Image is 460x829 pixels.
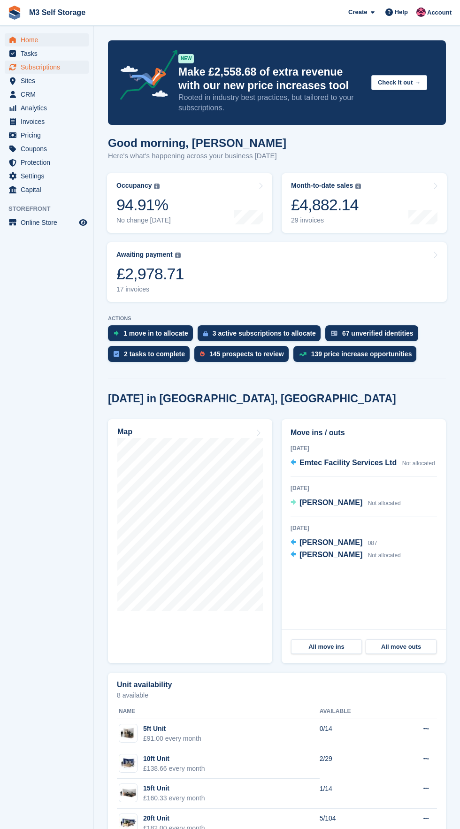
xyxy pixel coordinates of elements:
div: Occupancy [116,182,152,190]
div: 2 tasks to complete [124,350,185,358]
div: 15ft Unit [143,783,205,793]
span: Coupons [21,142,77,155]
a: 2 tasks to complete [108,346,194,367]
span: Settings [21,169,77,183]
a: menu [5,33,89,46]
a: menu [5,216,89,229]
span: [PERSON_NAME] [299,499,362,507]
h1: Good morning, [PERSON_NAME] [108,137,286,149]
span: Help [395,8,408,17]
div: £2,978.71 [116,264,184,284]
img: 10-ft-container.jpg [119,756,137,770]
a: M3 Self Storage [25,5,89,20]
a: Occupancy 94.91% No change [DATE] [107,173,272,233]
div: 3 active subscriptions to allocate [213,330,316,337]
div: £4,882.14 [291,195,361,215]
div: 1 move in to allocate [123,330,188,337]
td: 1/14 [320,779,392,809]
a: menu [5,47,89,60]
p: 8 available [117,692,437,699]
a: All move ins [291,639,362,654]
span: Not allocated [368,552,401,559]
div: NEW [178,54,194,63]
div: £138.66 every month [143,764,205,774]
h2: Map [117,428,132,436]
span: Storefront [8,204,93,214]
a: menu [5,61,89,74]
span: CRM [21,88,77,101]
img: verify_identity-adf6edd0f0f0b5bbfe63781bf79b02c33cf7c696d77639b501bdc392416b5a36.svg [331,330,337,336]
p: Rooted in industry best practices, but tailored to your subscriptions. [178,92,364,113]
th: Available [320,704,392,719]
a: 67 unverified identities [325,325,423,346]
span: Not allocated [402,460,435,467]
div: [DATE] [291,524,437,532]
h2: Move ins / outs [291,427,437,438]
div: 17 invoices [116,285,184,293]
span: Emtec Facility Services Ltd [299,459,397,467]
a: 145 prospects to review [194,346,293,367]
div: £91.00 every month [143,734,201,744]
span: Not allocated [368,500,401,507]
span: 087 [368,540,377,546]
button: Check it out → [371,75,427,91]
a: menu [5,169,89,183]
span: Analytics [21,101,77,115]
img: task-75834270c22a3079a89374b754ae025e5fb1db73e45f91037f5363f120a921f8.svg [114,351,119,357]
a: 3 active subscriptions to allocate [198,325,325,346]
a: menu [5,142,89,155]
a: All move outs [366,639,437,654]
div: Awaiting payment [116,251,173,259]
p: Make £2,558.68 of extra revenue with our new price increases tool [178,65,364,92]
a: menu [5,101,89,115]
a: menu [5,115,89,128]
span: Capital [21,183,77,196]
img: 32-sqft-unit.jpg [119,727,137,740]
span: Create [348,8,367,17]
td: 0/14 [320,719,392,749]
a: 1 move in to allocate [108,325,198,346]
img: price-adjustments-announcement-icon-8257ccfd72463d97f412b2fc003d46551f7dbcb40ab6d574587a9cd5c0d94... [112,50,178,103]
div: 5ft Unit [143,724,201,734]
div: £160.33 every month [143,793,205,803]
div: [DATE] [291,484,437,492]
a: Map [108,419,272,663]
img: Nick Jones [416,8,426,17]
a: menu [5,156,89,169]
span: Protection [21,156,77,169]
img: icon-info-grey-7440780725fd019a000dd9b08b2336e03edf1995a4989e88bcd33f0948082b44.svg [154,184,160,189]
span: Subscriptions [21,61,77,74]
div: 67 unverified identities [342,330,414,337]
a: menu [5,88,89,101]
a: 139 price increase opportunities [293,346,422,367]
span: Tasks [21,47,77,60]
div: 20ft Unit [143,814,205,823]
img: active_subscription_to_allocate_icon-d502201f5373d7db506a760aba3b589e785aa758c864c3986d89f69b8ff3... [203,330,208,337]
img: icon-info-grey-7440780725fd019a000dd9b08b2336e03edf1995a4989e88bcd33f0948082b44.svg [175,253,181,258]
a: [PERSON_NAME] Not allocated [291,497,401,509]
a: Month-to-date sales £4,882.14 29 invoices [282,173,447,233]
div: 10ft Unit [143,754,205,764]
img: prospect-51fa495bee0391a8d652442698ab0144808aea92771e9ea1ae160a38d050c398.svg [200,351,205,357]
span: Home [21,33,77,46]
div: Month-to-date sales [291,182,353,190]
a: menu [5,74,89,87]
span: Pricing [21,129,77,142]
td: 2/29 [320,749,392,779]
p: Here's what's happening across your business [DATE] [108,151,286,161]
span: Invoices [21,115,77,128]
h2: [DATE] in [GEOGRAPHIC_DATA], [GEOGRAPHIC_DATA] [108,392,396,405]
div: 29 invoices [291,216,361,224]
a: [PERSON_NAME] Not allocated [291,549,401,561]
div: 94.91% [116,195,171,215]
img: 125-sqft-unit.jpg [119,786,137,800]
span: [PERSON_NAME] [299,538,362,546]
div: [DATE] [291,444,437,453]
img: icon-info-grey-7440780725fd019a000dd9b08b2336e03edf1995a4989e88bcd33f0948082b44.svg [355,184,361,189]
a: menu [5,183,89,196]
img: move_ins_to_allocate_icon-fdf77a2bb77ea45bf5b3d319d69a93e2d87916cf1d5bf7949dd705db3b84f3ca.svg [114,330,119,336]
span: Sites [21,74,77,87]
th: Name [117,704,320,719]
h2: Unit availability [117,681,172,689]
div: 139 price increase opportunities [311,350,412,358]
